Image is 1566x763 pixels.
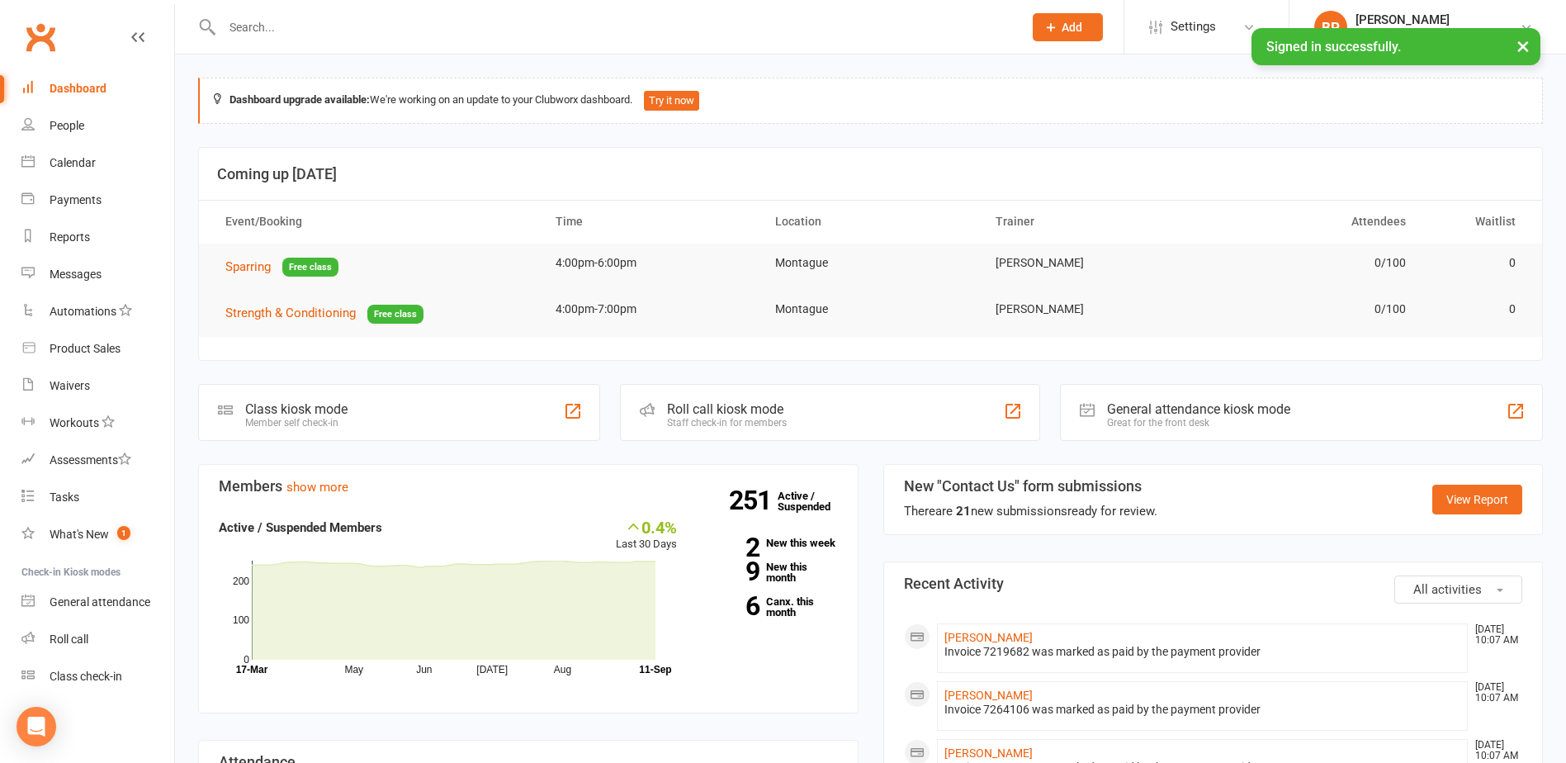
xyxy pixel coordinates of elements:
[21,584,174,621] a: General attendance kiosk mode
[904,478,1157,495] h3: New "Contact Us" form submissions
[1467,624,1521,646] time: [DATE] 10:07 AM
[702,538,838,548] a: 2New this week
[1200,201,1420,243] th: Attendees
[21,182,174,219] a: Payments
[50,305,116,318] div: Automations
[1200,290,1420,329] td: 0/100
[211,201,541,243] th: Event/Booking
[21,367,174,405] a: Waivers
[667,401,787,417] div: Roll call kiosk mode
[21,107,174,145] a: People
[541,290,760,329] td: 4:00pm-7:00pm
[667,417,787,429] div: Staff check-in for members
[1421,290,1531,329] td: 0
[904,576,1523,592] h3: Recent Activity
[367,305,423,324] span: Free class
[21,479,174,516] a: Tasks
[50,453,131,467] div: Assessments
[760,201,980,243] th: Location
[1413,582,1482,597] span: All activities
[981,290,1200,329] td: [PERSON_NAME]
[219,478,838,495] h3: Members
[50,230,90,244] div: Reports
[981,244,1200,282] td: [PERSON_NAME]
[729,488,778,513] strong: 251
[1200,244,1420,282] td: 0/100
[225,306,356,320] span: Strength & Conditioning
[1394,576,1522,604] button: All activities
[904,501,1157,521] div: There are new submissions ready for review.
[702,596,838,618] a: 6Canx. this month
[50,670,122,683] div: Class check-in
[225,257,338,277] button: SparringFree class
[21,256,174,293] a: Messages
[944,645,1461,659] div: Invoice 7219682 was marked as paid by the payment provider
[1355,27,1520,42] div: Black Diamond Boxing & Fitness
[219,520,382,535] strong: Active / Suspended Members
[282,258,338,277] span: Free class
[17,707,56,746] div: Open Intercom Messenger
[760,244,980,282] td: Montague
[20,17,61,58] a: Clubworx
[541,244,760,282] td: 4:00pm-6:00pm
[225,303,423,324] button: Strength & ConditioningFree class
[21,145,174,182] a: Calendar
[21,330,174,367] a: Product Sales
[198,78,1543,124] div: We're working on an update to your Clubworx dashboard.
[1432,485,1522,514] a: View Report
[1421,201,1531,243] th: Waitlist
[229,93,370,106] strong: Dashboard upgrade available:
[981,201,1200,243] th: Trainer
[50,633,88,646] div: Roll call
[944,689,1033,702] a: [PERSON_NAME]
[286,480,348,495] a: show more
[50,528,109,541] div: What's New
[21,442,174,479] a: Assessments
[702,562,838,583] a: 9New this month
[217,16,1011,39] input: Search...
[50,193,102,206] div: Payments
[21,658,174,695] a: Class kiosk mode
[50,490,79,504] div: Tasks
[245,401,348,417] div: Class kiosk mode
[1508,28,1538,64] button: ×
[702,559,759,584] strong: 9
[245,417,348,429] div: Member self check-in
[50,379,90,392] div: Waivers
[117,526,130,540] span: 1
[760,290,980,329] td: Montague
[50,156,96,169] div: Calendar
[1467,740,1521,761] time: [DATE] 10:07 AM
[541,201,760,243] th: Time
[1421,244,1531,282] td: 0
[1107,417,1290,429] div: Great for the front desk
[21,293,174,330] a: Automations
[1171,8,1216,45] span: Settings
[1062,21,1082,34] span: Add
[217,166,1524,182] h3: Coming up [DATE]
[702,594,759,618] strong: 6
[702,535,759,560] strong: 2
[50,268,102,281] div: Messages
[616,518,677,536] div: 0.4%
[50,119,84,132] div: People
[1314,11,1347,44] div: BP
[50,342,121,355] div: Product Sales
[778,478,850,524] a: 251Active / Suspended
[1266,39,1401,54] span: Signed in successfully.
[944,703,1461,717] div: Invoice 7264106 was marked as paid by the payment provider
[21,219,174,256] a: Reports
[1107,401,1290,417] div: General attendance kiosk mode
[616,518,677,553] div: Last 30 Days
[956,504,971,519] strong: 21
[50,595,150,609] div: General attendance
[21,621,174,658] a: Roll call
[644,91,699,111] button: Try it now
[21,70,174,107] a: Dashboard
[50,416,99,429] div: Workouts
[944,746,1033,760] a: [PERSON_NAME]
[225,259,271,274] span: Sparring
[50,82,106,95] div: Dashboard
[1033,13,1103,41] button: Add
[944,631,1033,644] a: [PERSON_NAME]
